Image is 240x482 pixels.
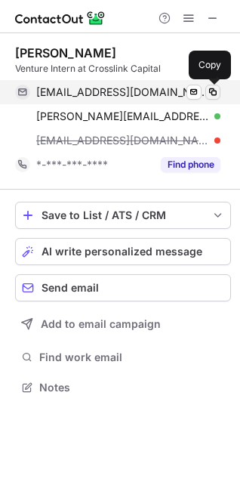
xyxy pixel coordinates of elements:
span: [EMAIL_ADDRESS][DOMAIN_NAME] [36,134,209,147]
button: save-profile-one-click [15,202,231,229]
button: Add to email campaign [15,311,231,338]
button: Reveal Button [161,157,220,172]
div: Venture Intern at Crosslink Capital [15,62,231,76]
button: Notes [15,377,231,398]
span: Find work email [39,351,225,364]
span: Send email [42,282,99,294]
span: [PERSON_NAME][EMAIL_ADDRESS][DOMAIN_NAME] [36,110,209,123]
span: [EMAIL_ADDRESS][DOMAIN_NAME] [36,85,209,99]
span: Notes [39,381,225,394]
span: AI write personalized message [42,246,202,258]
div: Save to List / ATS / CRM [42,209,205,221]
button: Find work email [15,347,231,368]
span: Add to email campaign [41,318,161,330]
button: Send email [15,274,231,301]
button: AI write personalized message [15,238,231,265]
img: ContactOut v5.3.10 [15,9,106,27]
div: [PERSON_NAME] [15,45,116,60]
